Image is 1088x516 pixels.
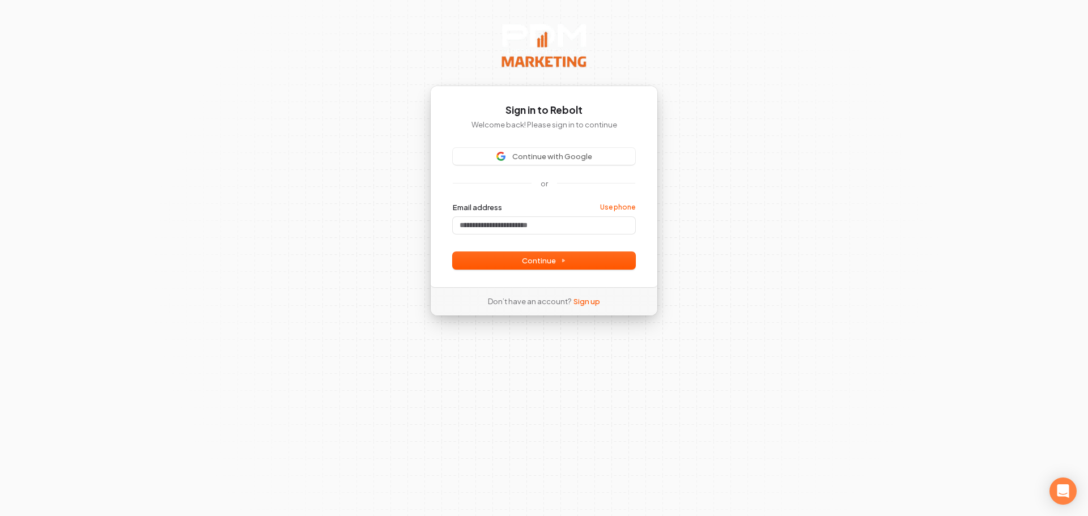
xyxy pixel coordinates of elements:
button: Sign in with GoogleContinue with Google [453,148,635,165]
a: Sign up [573,296,600,306]
p: or [541,178,548,189]
div: Open Intercom Messenger [1049,477,1077,505]
span: Continue with Google [512,151,592,161]
button: Continue [453,252,635,269]
p: Welcome back! Please sign in to continue [453,120,635,130]
span: Don’t have an account? [488,296,571,306]
img: Sign in with Google [496,152,505,161]
h1: Sign in to Rebolt [453,104,635,117]
img: PDM Logo [501,23,586,68]
a: Use phone [600,203,635,212]
label: Email address [453,202,502,212]
span: Continue [522,255,566,266]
